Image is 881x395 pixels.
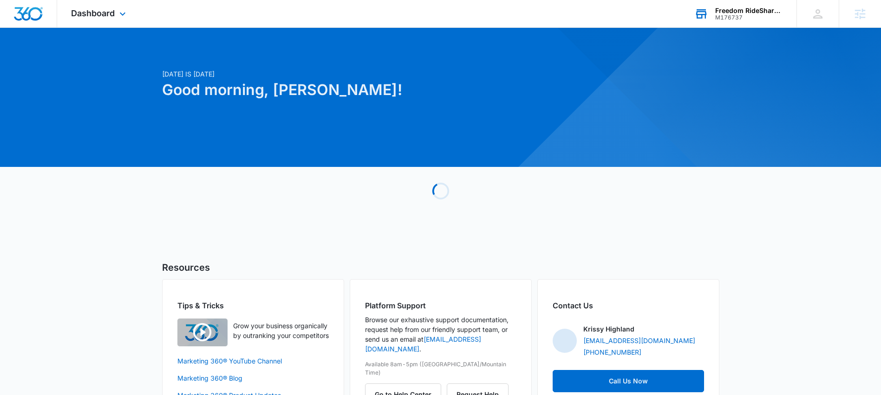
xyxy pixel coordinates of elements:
[233,321,329,340] p: Grow your business organically by outranking your competitors
[162,79,530,101] h1: Good morning, [PERSON_NAME]!
[365,300,516,311] h2: Platform Support
[162,261,719,274] h5: Resources
[177,373,329,383] a: Marketing 360® Blog
[715,7,783,14] div: account name
[365,360,516,377] p: Available 8am-5pm ([GEOGRAPHIC_DATA]/Mountain Time)
[553,370,704,392] a: Call Us Now
[715,14,783,21] div: account id
[553,300,704,311] h2: Contact Us
[583,347,641,357] a: [PHONE_NUMBER]
[71,8,115,18] span: Dashboard
[583,336,695,345] a: [EMAIL_ADDRESS][DOMAIN_NAME]
[365,315,516,354] p: Browse our exhaustive support documentation, request help from our friendly support team, or send...
[553,329,577,353] img: Krissy Highland
[162,69,530,79] p: [DATE] is [DATE]
[177,300,329,311] h2: Tips & Tricks
[177,319,228,346] img: Quick Overview Video
[177,356,329,366] a: Marketing 360® YouTube Channel
[583,324,634,334] p: Krissy Highland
